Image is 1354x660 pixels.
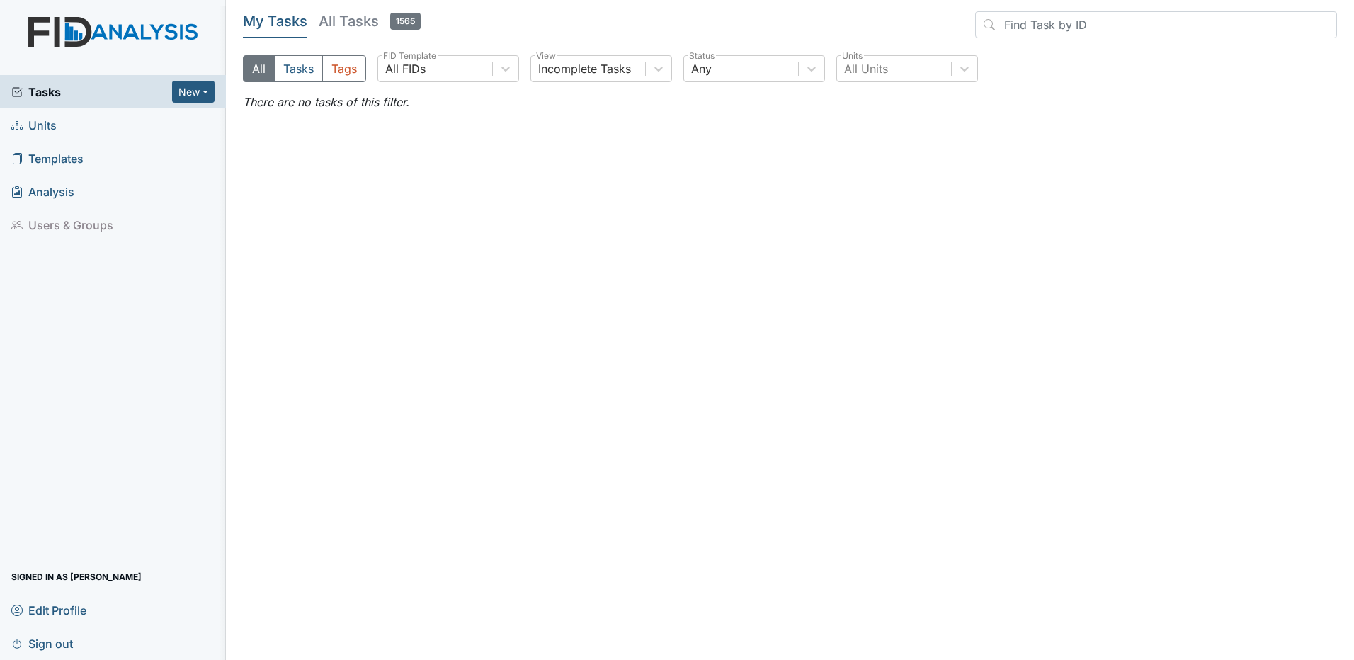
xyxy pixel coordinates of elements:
[11,632,73,654] span: Sign out
[319,11,421,31] h5: All Tasks
[11,599,86,621] span: Edit Profile
[243,55,366,82] div: Type filter
[243,55,275,82] button: All
[11,114,57,136] span: Units
[11,147,84,169] span: Templates
[172,81,215,103] button: New
[975,11,1337,38] input: Find Task by ID
[322,55,366,82] button: Tags
[243,95,409,109] em: There are no tasks of this filter.
[844,60,888,77] div: All Units
[243,11,307,31] h5: My Tasks
[385,60,426,77] div: All FIDs
[390,13,421,30] span: 1565
[274,55,323,82] button: Tasks
[11,84,172,101] a: Tasks
[11,566,142,588] span: Signed in as [PERSON_NAME]
[11,181,74,203] span: Analysis
[538,60,631,77] div: Incomplete Tasks
[691,60,712,77] div: Any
